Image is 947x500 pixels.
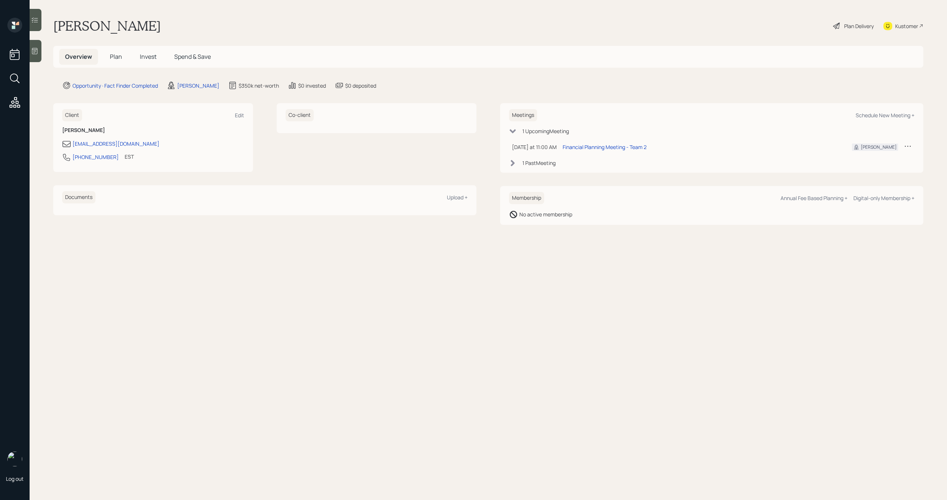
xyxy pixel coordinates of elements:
[844,22,874,30] div: Plan Delivery
[856,112,914,119] div: Schedule New Meeting +
[509,109,537,121] h6: Meetings
[853,195,914,202] div: Digital-only Membership +
[7,452,22,466] img: michael-russo-headshot.png
[563,143,647,151] div: Financial Planning Meeting - Team 2
[286,109,314,121] h6: Co-client
[174,53,211,61] span: Spend & Save
[522,127,569,135] div: 1 Upcoming Meeting
[345,82,376,89] div: $0 deposited
[447,194,468,201] div: Upload +
[73,140,159,148] div: [EMAIL_ADDRESS][DOMAIN_NAME]
[62,127,244,134] h6: [PERSON_NAME]
[6,475,24,482] div: Log out
[65,53,92,61] span: Overview
[512,143,557,151] div: [DATE] at 11:00 AM
[110,53,122,61] span: Plan
[519,210,572,218] div: No active membership
[861,144,897,151] div: [PERSON_NAME]
[125,153,134,161] div: EST
[53,18,161,34] h1: [PERSON_NAME]
[522,159,556,167] div: 1 Past Meeting
[73,153,119,161] div: [PHONE_NUMBER]
[298,82,326,89] div: $0 invested
[895,22,918,30] div: Kustomer
[235,112,244,119] div: Edit
[509,192,544,204] h6: Membership
[177,82,219,89] div: [PERSON_NAME]
[781,195,847,202] div: Annual Fee Based Planning +
[73,82,158,89] div: Opportunity · Fact Finder Completed
[239,82,279,89] div: $350k net-worth
[62,109,82,121] h6: Client
[62,191,95,203] h6: Documents
[140,53,156,61] span: Invest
